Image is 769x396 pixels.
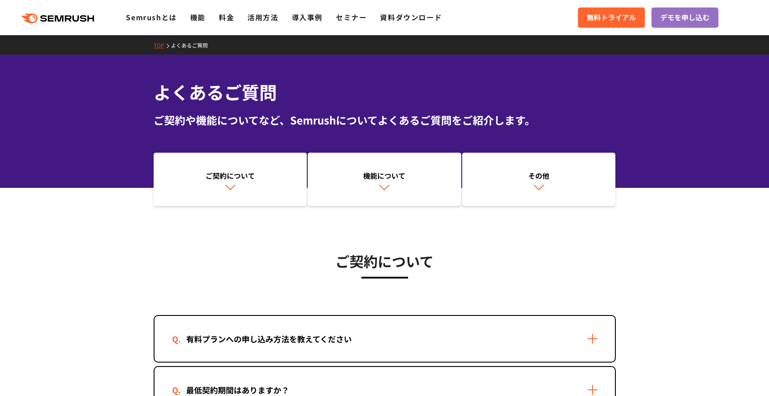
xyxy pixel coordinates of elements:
div: ご契約について [158,170,303,181]
span: デモを申し込む [660,12,710,23]
a: デモを申し込む [651,7,718,28]
span: 無料トライアル [587,12,636,23]
a: TOP [154,41,171,49]
a: 料金 [219,12,234,22]
div: ご契約や機能についてなど、Semrushについてよくあるご質問をご紹介します。 [154,112,616,128]
a: セミナー [336,12,367,22]
a: Semrushとは [126,12,177,22]
div: 有料プランへの申し込み方法を教えてください [172,333,366,345]
a: その他 [462,153,616,206]
a: 導入事例 [292,12,323,22]
div: 機能について [312,170,457,181]
a: 活用方法 [247,12,278,22]
h3: ご契約について [154,250,616,272]
a: 無料トライアル [578,7,645,28]
div: その他 [467,170,611,181]
a: 機能 [190,12,206,22]
a: 機能について [308,153,461,206]
a: 資料ダウンロード [380,12,442,22]
a: ご契約について [154,153,307,206]
h1: よくあるご質問 [154,79,616,105]
a: よくあるご質問 [171,41,214,49]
